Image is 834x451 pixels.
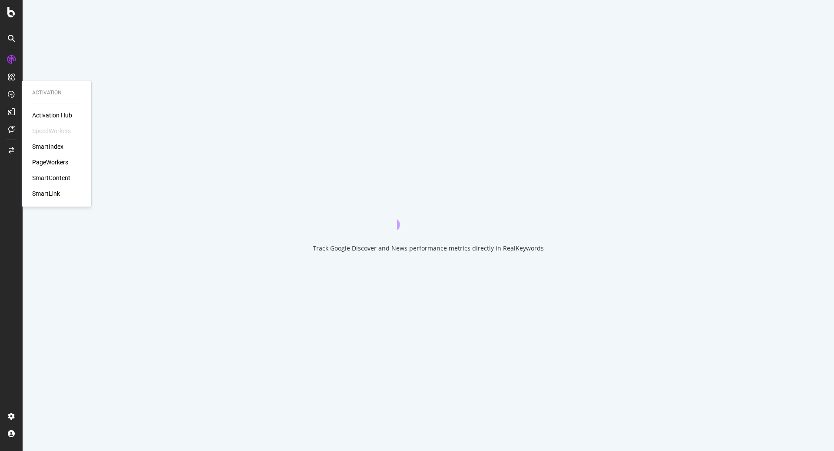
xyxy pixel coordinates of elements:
a: SmartIndex [32,142,63,151]
a: Activation Hub [32,111,72,120]
div: Activation [32,89,81,97]
a: SmartContent [32,174,70,182]
a: PageWorkers [32,158,68,167]
div: Track Google Discover and News performance metrics directly in RealKeywords [313,244,544,253]
div: animation [397,199,460,230]
div: SpeedWorkers [32,127,71,135]
a: SmartLink [32,189,60,198]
